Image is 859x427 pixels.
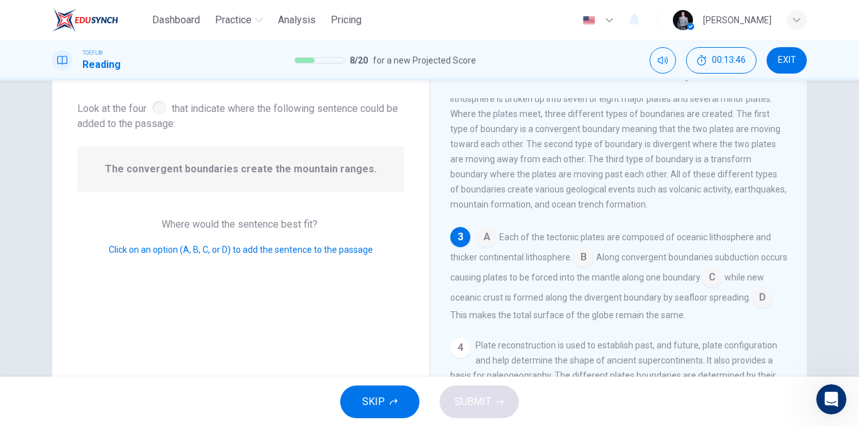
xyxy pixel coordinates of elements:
div: Fin says… [10,186,241,214]
button: Analysis [273,9,321,31]
span: The convergent boundaries create the mountain ranges. [105,162,377,177]
button: Pricing [326,9,367,31]
img: en [581,16,597,25]
textarea: Message… [11,293,241,314]
div: Mute [650,47,676,74]
b: Important: [20,97,74,108]
span: EXIT [778,55,796,65]
span: Each of the tectonic plates are composed of oceanic lithosphere and thicker continental lithosphere. [450,232,771,262]
div: If you still need help with the website lag during tests, I’m here to assist you further. Would y... [10,214,206,304]
a: [URL][DOMAIN_NAME] [20,153,176,175]
img: Profile image for Fin [36,7,56,27]
button: EXIT [767,47,807,74]
div: After making any changes, fully quit Chrome and reopen it before taking your test. [20,97,231,134]
p: The team can also help [61,16,157,28]
span: A [477,227,497,247]
div: 4 [450,338,470,358]
button: Upload attachment [19,319,30,330]
div: Is that what you were looking for? [10,186,180,213]
button: Dashboard [147,9,205,31]
div: [PERSON_NAME] [703,13,772,28]
button: Start recording [80,319,90,330]
div: Fin says… [10,214,241,331]
span: Look at the four that indicate where the following sentence could be added to the passage: [77,98,404,131]
button: go back [8,5,32,29]
a: Source reference 9715822: [195,80,205,91]
span: SKIP [362,393,385,411]
img: EduSynch logo [52,8,118,33]
h1: Reading [82,57,121,72]
span: Pricing [331,13,362,28]
div: You can verify everything is working properly using our equipment check at [20,140,231,177]
span: Plate reconstruction is used to establish past, and future, plate configuration and help determin... [450,340,778,411]
span: TOEFL® [82,48,103,57]
span: for a new Projected Score [373,53,476,68]
button: Practice [210,9,268,31]
iframe: Intercom live chat [816,384,846,414]
div: If you still need help with the website lag during tests, I’m here to assist you further. Would y... [20,222,196,296]
div: Is that what you were looking for? [20,193,170,206]
div: Close [221,5,243,28]
span: Analysis [278,13,316,28]
a: EduSynch logo [52,8,147,33]
span: Dashboard [152,13,200,28]
button: Send a message… [216,314,236,335]
b: Reinstall the extension [30,56,144,66]
button: Gif picker [60,319,70,330]
span: Where would the sentence best fit? [162,218,320,230]
button: Home [197,5,221,29]
span: 00:13:46 [712,55,746,65]
button: 00:13:46 [686,47,756,74]
span: Practice [215,13,252,28]
span: This makes the total surface of the globe remain the same. [450,310,685,320]
img: Profile picture [673,10,693,30]
span: Along convergent boundaries subduction occurs causing plates to be forced into the mantle along o... [450,252,787,282]
button: SKIP [340,385,419,418]
div: 3 [450,227,470,247]
div: Hide [686,47,756,74]
span: B [574,247,594,267]
span: C [702,267,722,287]
span: 8 / 20 [350,53,368,68]
span: Click on an option (A, B, C, or D) to add the sentence to the passage [109,245,373,255]
li: - visit the Chrome Store, remove the current EduSynch E-Proctoring extension, then reinstall it [30,55,231,91]
h1: Fin [61,6,76,16]
button: Emoji picker [40,319,50,330]
span: D [752,287,772,308]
